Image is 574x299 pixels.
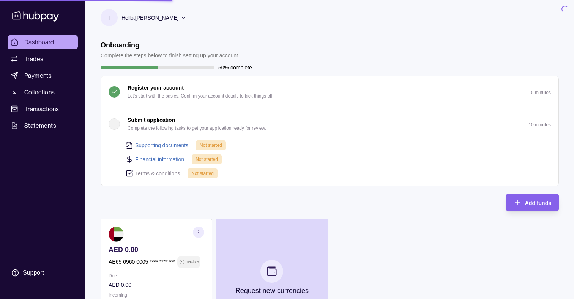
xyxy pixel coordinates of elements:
img: ae [109,227,124,242]
a: Collections [8,85,78,99]
a: Trades [8,52,78,66]
a: Statements [8,119,78,132]
p: i [109,14,110,22]
span: Dashboard [24,38,54,47]
span: Collections [24,88,55,97]
a: Financial information [135,155,184,164]
button: Add funds [506,194,559,211]
p: Submit application [128,116,175,124]
p: Inactive [186,258,199,266]
span: Payments [24,71,52,80]
a: Supporting documents [135,141,188,149]
p: 50% complete [218,63,252,72]
p: AED 0.00 [109,281,204,289]
span: Trades [24,54,43,63]
p: Complete the steps below to finish setting up your account. [101,51,240,60]
span: Add funds [525,200,551,206]
p: 5 minutes [531,90,551,95]
p: Register your account [128,83,184,92]
span: Not started [191,171,214,176]
span: Transactions [24,104,59,113]
span: Not started [196,157,218,162]
p: Due [109,272,204,280]
p: Complete the following tasks to get your application ready for review. [128,124,266,132]
a: Support [8,265,78,281]
a: Dashboard [8,35,78,49]
h1: Onboarding [101,41,240,49]
a: Transactions [8,102,78,116]
p: Request new currencies [235,286,309,295]
p: 10 minutes [528,122,551,127]
p: AED 0.00 [109,245,204,254]
div: Support [23,269,44,277]
p: Hello, [PERSON_NAME] [121,14,179,22]
a: Payments [8,69,78,82]
button: Submit application Complete the following tasks to get your application ready for review.10 minutes [101,108,558,140]
span: Not started [200,143,222,148]
div: Submit application Complete the following tasks to get your application ready for review.10 minutes [101,140,558,186]
button: Register your account Let's start with the basics. Confirm your account details to kick things of... [101,76,558,108]
span: Statements [24,121,56,130]
p: Let's start with the basics. Confirm your account details to kick things off. [128,92,274,100]
p: Terms & conditions [135,169,180,178]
